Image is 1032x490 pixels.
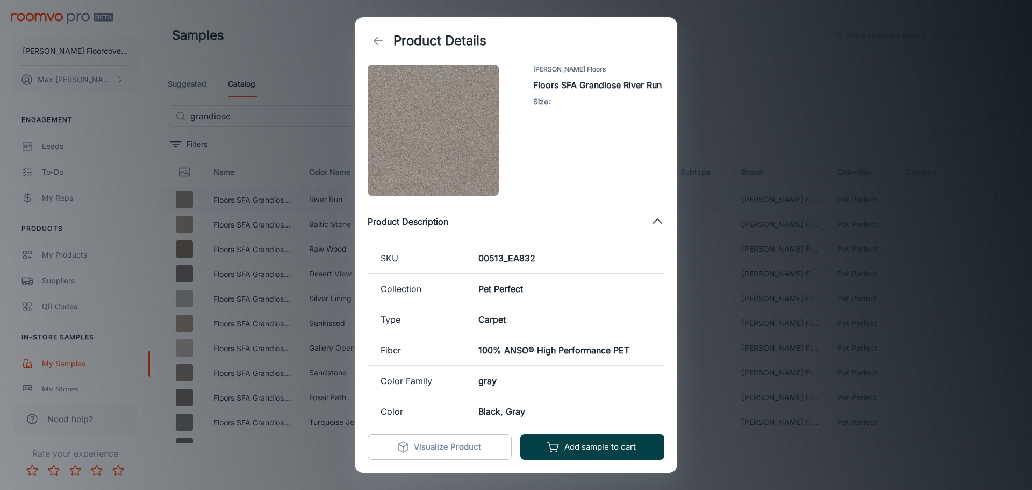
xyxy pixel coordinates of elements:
[368,204,664,239] div: Product Description
[368,215,448,228] h6: Product Description
[533,79,664,91] h6: Floors SFA Grandiose River Run
[478,282,651,295] h6: Pet Perfect
[478,374,651,387] h6: gray
[533,65,664,74] span: [PERSON_NAME] Floors
[381,282,453,295] p: Collection
[533,96,664,108] h6: Size :
[381,252,453,265] p: SKU
[381,344,453,357] p: Fiber
[393,31,486,51] h1: Product Details
[478,344,651,357] h6: 100% ANSO® High Performance PET
[381,374,453,387] p: Color Family
[381,313,453,326] p: Type
[381,405,453,418] p: Color
[478,252,651,265] h6: 00513_EA832
[478,405,651,418] h6: Black, Gray
[478,313,651,326] h6: Carpet
[368,30,389,52] button: back
[368,434,512,460] button: Visualize Product
[520,434,664,460] button: Add sample to cart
